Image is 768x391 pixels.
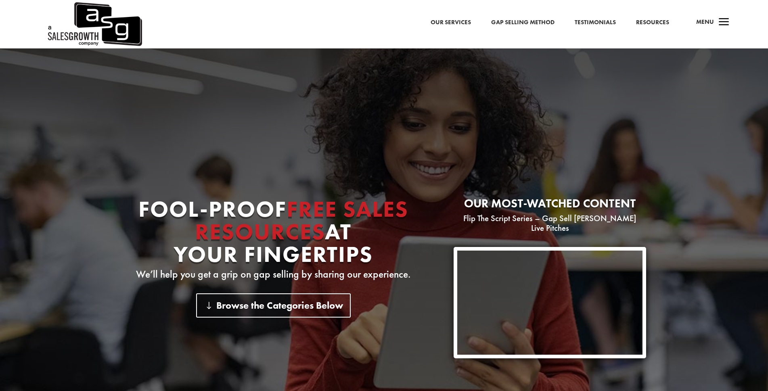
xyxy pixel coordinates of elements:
span: Menu [696,18,714,26]
a: Testimonials [575,17,616,28]
p: Flip The Script Series – Gap Sell [PERSON_NAME] Live Pitches [454,213,646,233]
h1: Fool-proof At Your Fingertips [122,198,425,270]
a: Resources [636,17,669,28]
span: Free Sales Resources [195,194,408,246]
a: Browse the Categories Below [196,293,351,317]
a: Gap Selling Method [491,17,555,28]
h2: Our most-watched content [454,198,646,213]
p: We’ll help you get a grip on gap selling by sharing our experience. [122,270,425,279]
span: a [716,15,732,31]
a: Our Services [431,17,471,28]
